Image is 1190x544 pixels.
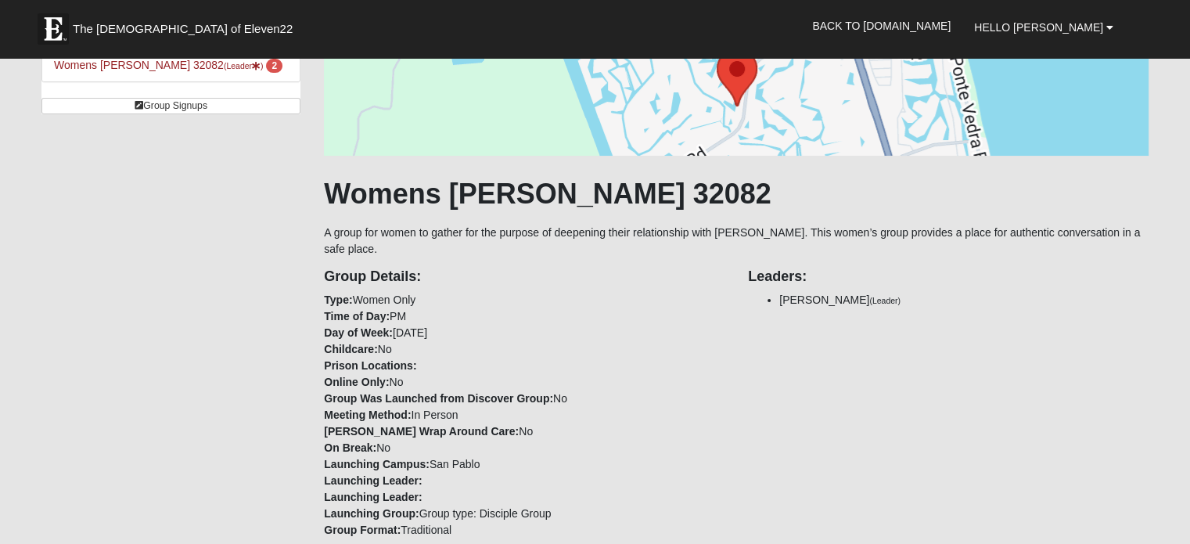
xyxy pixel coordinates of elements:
[266,59,282,73] span: number of pending members
[869,296,901,305] small: (Leader)
[73,21,293,37] span: The [DEMOGRAPHIC_DATA] of Eleven22
[41,98,300,114] a: Group Signups
[54,59,282,71] a: Womens [PERSON_NAME] 32082(Leader) 2
[324,268,724,286] h4: Group Details:
[312,258,736,539] div: Women Only PM [DATE] No No No In Person No No San Pablo Group type: Disciple Group Traditional
[779,292,1149,308] li: [PERSON_NAME]
[974,21,1103,34] span: Hello [PERSON_NAME]
[324,310,390,322] strong: Time of Day:
[324,294,352,306] strong: Type:
[324,458,430,470] strong: Launching Campus:
[748,268,1149,286] h4: Leaders:
[324,507,419,520] strong: Launching Group:
[224,61,264,70] small: (Leader )
[962,8,1125,47] a: Hello [PERSON_NAME]
[324,359,416,372] strong: Prison Locations:
[38,13,69,45] img: Eleven22 logo
[30,5,343,45] a: The [DEMOGRAPHIC_DATA] of Eleven22
[324,343,377,355] strong: Childcare:
[324,392,553,405] strong: Group Was Launched from Discover Group:
[324,441,376,454] strong: On Break:
[324,177,1149,211] h1: Womens [PERSON_NAME] 32082
[324,376,389,388] strong: Online Only:
[324,425,519,438] strong: [PERSON_NAME] Wrap Around Care:
[324,474,422,487] strong: Launching Leader:
[324,491,422,503] strong: Launching Leader:
[324,409,411,421] strong: Meeting Method:
[800,6,962,45] a: Back to [DOMAIN_NAME]
[324,326,393,339] strong: Day of Week:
